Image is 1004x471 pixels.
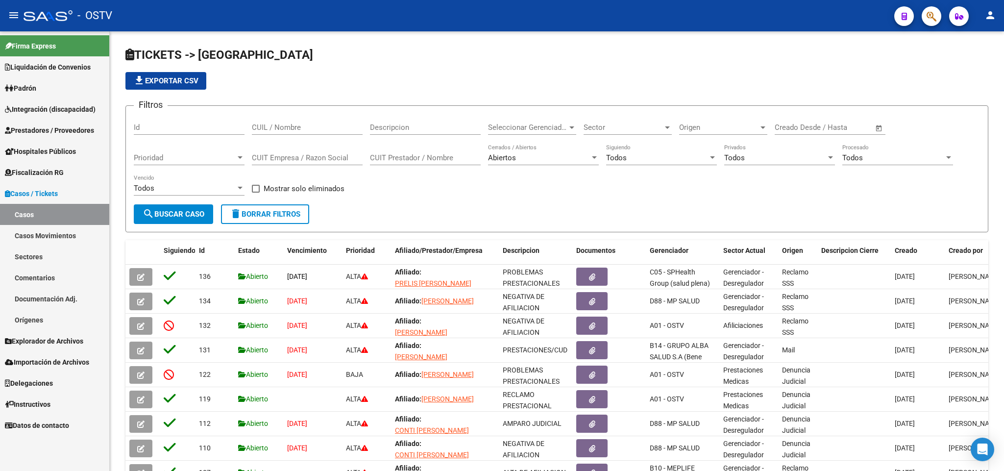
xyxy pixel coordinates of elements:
span: Abierto [238,420,268,427]
span: A01 - OSTV [650,322,684,329]
span: [DATE] [895,444,915,452]
span: A01 - OSTV [650,371,684,378]
span: ALTA [346,395,368,403]
span: NEGATIVA DE AFILIACION [503,293,544,312]
span: [DATE] [287,322,307,329]
span: [DATE] [895,346,915,354]
strong: Afiliado: [395,297,421,305]
mat-icon: menu [8,9,20,21]
strong: Afiliado: [395,395,421,403]
span: 131 [199,346,211,354]
span: D88 - MP SALUD [650,297,700,305]
datatable-header-cell: Creado [891,240,945,273]
span: [DATE] [895,273,915,280]
span: Origen [679,123,759,132]
span: [PERSON_NAME] [949,444,1001,452]
span: Importación de Archivos [5,357,89,368]
span: PROBLEMAS PRESTACIONALES [503,366,560,385]
datatable-header-cell: Siguiendo [160,240,195,273]
span: [DATE] [895,395,915,403]
span: [DATE] [895,297,915,305]
span: Buscar Caso [143,210,204,219]
button: Borrar Filtros [221,204,309,224]
span: Integración (discapacidad) [5,104,96,115]
span: Descripcion Cierre [821,247,879,254]
span: CONTI [PERSON_NAME] [395,426,469,434]
span: Siguiendo [164,247,196,254]
span: Estado [238,247,260,254]
span: 122 [199,371,211,378]
span: 112 [199,420,211,427]
button: Exportar CSV [125,72,206,90]
span: Gerenciador [650,247,688,254]
datatable-header-cell: Gerenciador [646,240,719,273]
button: Buscar Caso [134,204,213,224]
span: [PERSON_NAME] [421,371,474,378]
span: Prestaciones Medicas [723,391,763,410]
span: 134 [199,297,211,305]
span: [DATE] [287,297,307,305]
span: ALTA [346,322,368,329]
span: Gerenciador - Desregulador [723,415,764,434]
span: Denuncia Judicial [782,415,810,434]
span: TICKETS -> [GEOGRAPHIC_DATA] [125,48,313,62]
span: Prestadores / Proveedores [5,125,94,136]
span: Todos [842,153,863,162]
span: Denuncia Judicial [782,391,810,410]
span: [DATE] [287,420,307,427]
span: A01 - OSTV [650,395,684,403]
span: [PERSON_NAME] [421,395,474,403]
span: - OSTV [77,5,112,26]
mat-icon: person [984,9,996,21]
span: [DATE] [287,346,307,354]
span: PRELIS [PERSON_NAME] [395,279,471,287]
span: BAJA [346,371,363,378]
span: ALTA [346,444,368,452]
h3: Filtros [134,98,168,112]
span: Denuncia Judicial [782,366,810,385]
span: Padrón [5,83,36,94]
datatable-header-cell: Afiliado/Prestador/Empresa [391,240,499,273]
span: Abierto [238,346,268,354]
span: Abierto [238,273,268,280]
span: Fiscalización RG [5,167,64,178]
span: Abierto [238,297,268,305]
strong: Afiliado: [395,415,421,423]
span: Reclamo SSS [782,293,808,312]
mat-icon: file_download [133,74,145,86]
span: Denuncia Judicial [782,440,810,459]
span: Prioridad [134,153,236,162]
span: Afiliado/Prestador/Empresa [395,247,483,254]
span: ALTA [346,420,368,427]
span: [DATE] [287,371,307,378]
span: Delegaciones [5,378,53,389]
datatable-header-cell: Origen [778,240,817,273]
span: PRESTACIONES/CUD [503,346,567,354]
span: Reclamo SSS [782,317,808,336]
span: Datos de contacto [5,420,69,431]
span: Mostrar solo eliminados [264,183,344,195]
span: Abiertos [488,153,516,162]
span: Hospitales Públicos [5,146,76,157]
input: End date [815,123,863,132]
span: AMPARO JUDICIAL [503,420,562,427]
span: [PERSON_NAME] [949,346,1001,354]
span: B14 - GRUPO ALBA SALUD S.A (Bene Salud) [650,342,709,372]
span: ALTA [346,273,368,280]
span: Liquidación de Convenios [5,62,91,73]
span: ALTA [346,346,368,354]
span: NEGATIVA DE AFILIACION [503,440,544,459]
datatable-header-cell: Id [195,240,234,273]
span: Todos [606,153,627,162]
button: Open calendar [874,123,885,134]
span: Seleccionar Gerenciador [488,123,567,132]
input: Start date [775,123,807,132]
span: 119 [199,395,211,403]
span: Prioridad [346,247,375,254]
strong: Afiliado: [395,342,421,349]
strong: Afiliado: [395,268,421,276]
span: Explorador de Archivos [5,336,83,347]
span: Borrar Filtros [230,210,300,219]
span: Creado por [949,247,983,254]
span: Gerenciador - Desregulador [723,293,764,312]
